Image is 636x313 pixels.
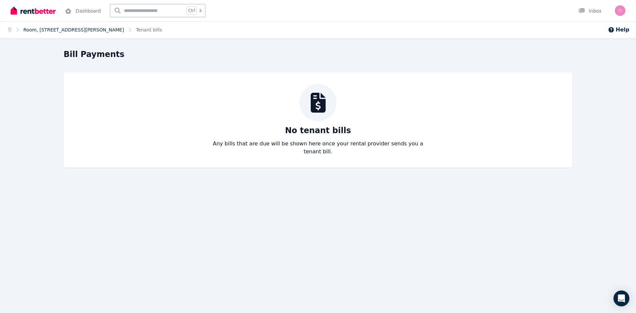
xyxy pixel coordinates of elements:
button: Help [608,26,629,34]
span: Ctrl [186,6,197,15]
div: Open Intercom Messenger [613,290,629,306]
img: Tingting Wang [615,5,625,16]
span: k [199,8,202,13]
p: No tenant bills [285,125,351,136]
img: RentBetter [11,6,56,16]
a: Room, [STREET_ADDRESS][PERSON_NAME] [24,27,124,32]
span: Tenant bills [136,26,162,33]
div: Inbox [578,8,602,14]
p: Any bills that are due will be shown here once your rental provider sends you a tenant bill. [207,140,429,156]
h1: Bill Payments [64,49,125,60]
